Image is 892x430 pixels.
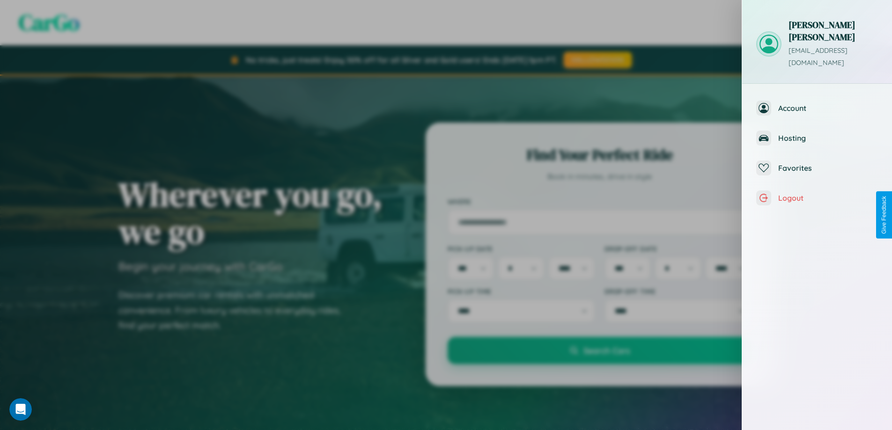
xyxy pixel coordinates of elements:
[778,163,878,173] span: Favorites
[789,45,878,69] p: [EMAIL_ADDRESS][DOMAIN_NAME]
[742,123,892,153] button: Hosting
[742,93,892,123] button: Account
[778,193,878,203] span: Logout
[778,133,878,143] span: Hosting
[742,183,892,213] button: Logout
[881,196,887,234] div: Give Feedback
[778,103,878,113] span: Account
[789,19,878,43] h3: [PERSON_NAME] [PERSON_NAME]
[742,153,892,183] button: Favorites
[9,398,32,421] iframe: Intercom live chat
